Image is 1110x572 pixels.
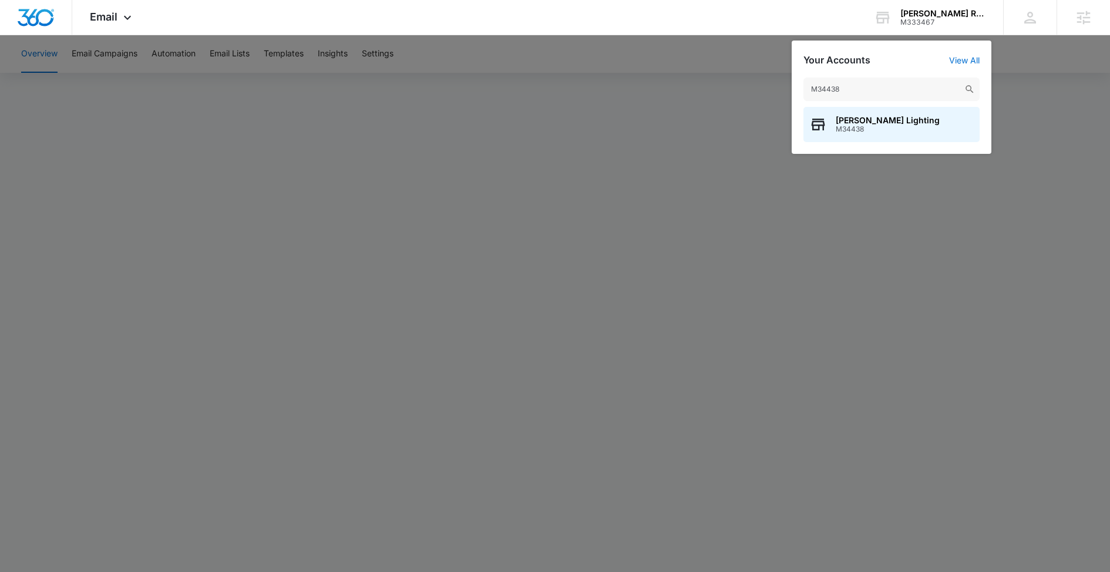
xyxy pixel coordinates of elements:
[900,9,986,18] div: account name
[803,55,870,66] h2: Your Accounts
[836,116,940,125] span: [PERSON_NAME] Lighting
[803,107,980,142] button: [PERSON_NAME] LightingM34438
[90,11,117,23] span: Email
[900,18,986,26] div: account id
[836,125,940,133] span: M34438
[803,78,980,101] input: Search Accounts
[949,55,980,65] a: View All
